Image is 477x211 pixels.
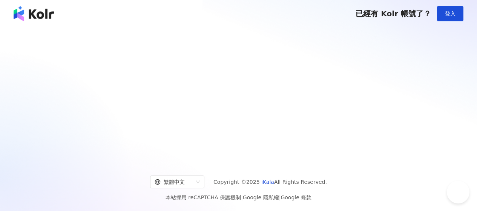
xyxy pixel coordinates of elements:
[356,9,431,18] span: 已經有 Kolr 帳號了？
[437,6,463,21] button: 登入
[243,194,279,200] a: Google 隱私權
[281,194,311,200] a: Google 條款
[261,179,274,185] a: iKala
[14,6,54,21] img: logo
[447,181,469,203] iframe: Help Scout Beacon - Open
[445,11,456,17] span: 登入
[166,193,311,202] span: 本站採用 reCAPTCHA 保護機制
[155,176,193,188] div: 繁體中文
[213,177,327,186] span: Copyright © 2025 All Rights Reserved.
[279,194,281,200] span: |
[241,194,243,200] span: |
